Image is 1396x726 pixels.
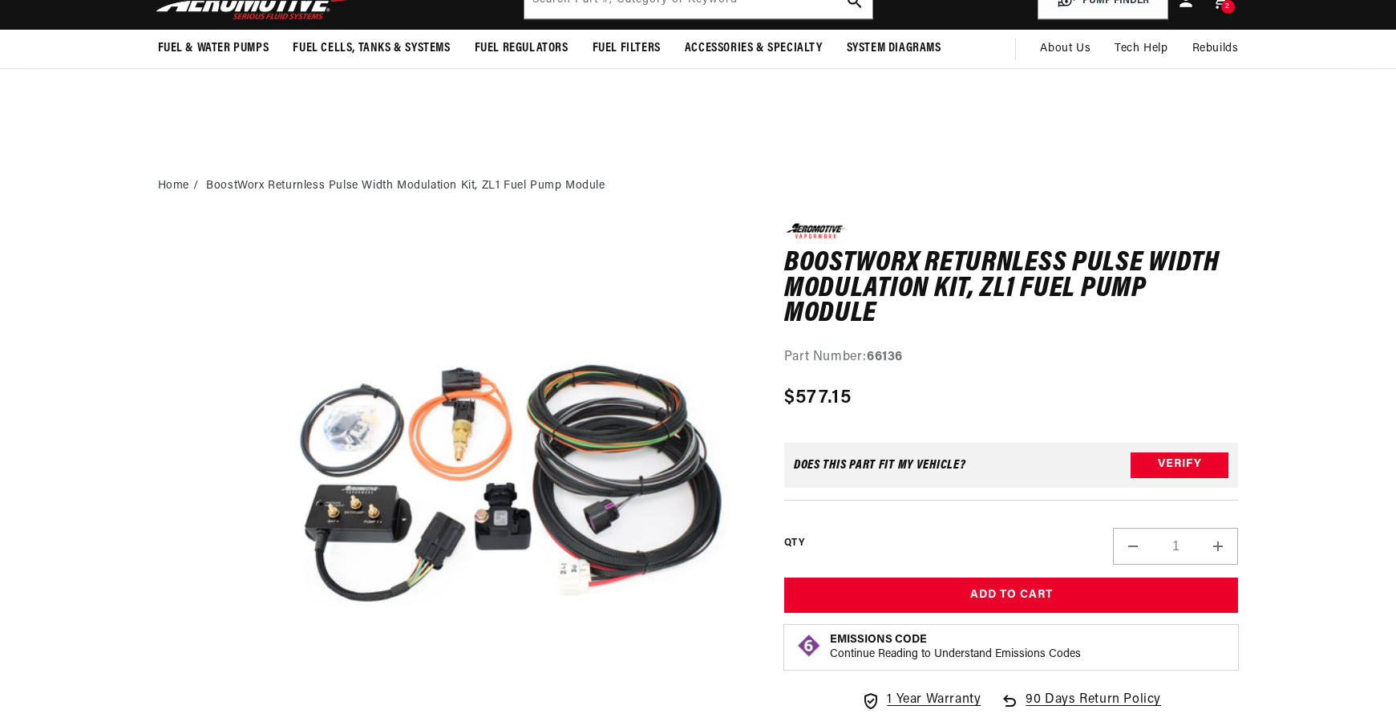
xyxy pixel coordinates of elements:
strong: 66136 [867,351,903,363]
label: QTY [784,537,804,550]
summary: System Diagrams [835,30,953,67]
span: Fuel Cells, Tanks & Systems [293,40,450,57]
span: Tech Help [1115,40,1167,58]
p: Continue Reading to Understand Emissions Codes [830,647,1081,662]
summary: Fuel & Water Pumps [146,30,281,67]
button: Emissions CodeContinue Reading to Understand Emissions Codes [830,633,1081,662]
span: System Diagrams [847,40,941,57]
a: Home [158,177,189,195]
button: Add to Cart [784,578,1239,614]
summary: Fuel Filters [581,30,673,67]
img: Emissions code [796,633,822,659]
div: Part Number: [784,347,1239,368]
span: About Us [1040,43,1090,55]
span: 1 Year Warranty [887,690,981,711]
span: Fuel & Water Pumps [158,40,269,57]
span: Fuel Filters [593,40,661,57]
summary: Accessories & Specialty [673,30,835,67]
div: Does This part fit My vehicle? [794,459,966,472]
span: Fuel Regulators [475,40,569,57]
h1: BoostWorx Returnless Pulse Width Modulation Kit, ZL1 Fuel Pump Module [784,251,1239,327]
strong: Emissions Code [830,634,927,646]
nav: breadcrumbs [158,177,1239,195]
span: Rebuilds [1192,40,1239,58]
button: Verify [1131,452,1228,478]
a: 1 Year Warranty [861,690,981,711]
summary: Tech Help [1103,30,1180,68]
summary: Fuel Cells, Tanks & Systems [281,30,462,67]
summary: Fuel Regulators [463,30,581,67]
summary: Rebuilds [1180,30,1251,68]
span: Accessories & Specialty [685,40,823,57]
span: $577.15 [784,383,852,412]
a: About Us [1028,30,1103,68]
li: BoostWorx Returnless Pulse Width Modulation Kit, ZL1 Fuel Pump Module [206,177,605,195]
